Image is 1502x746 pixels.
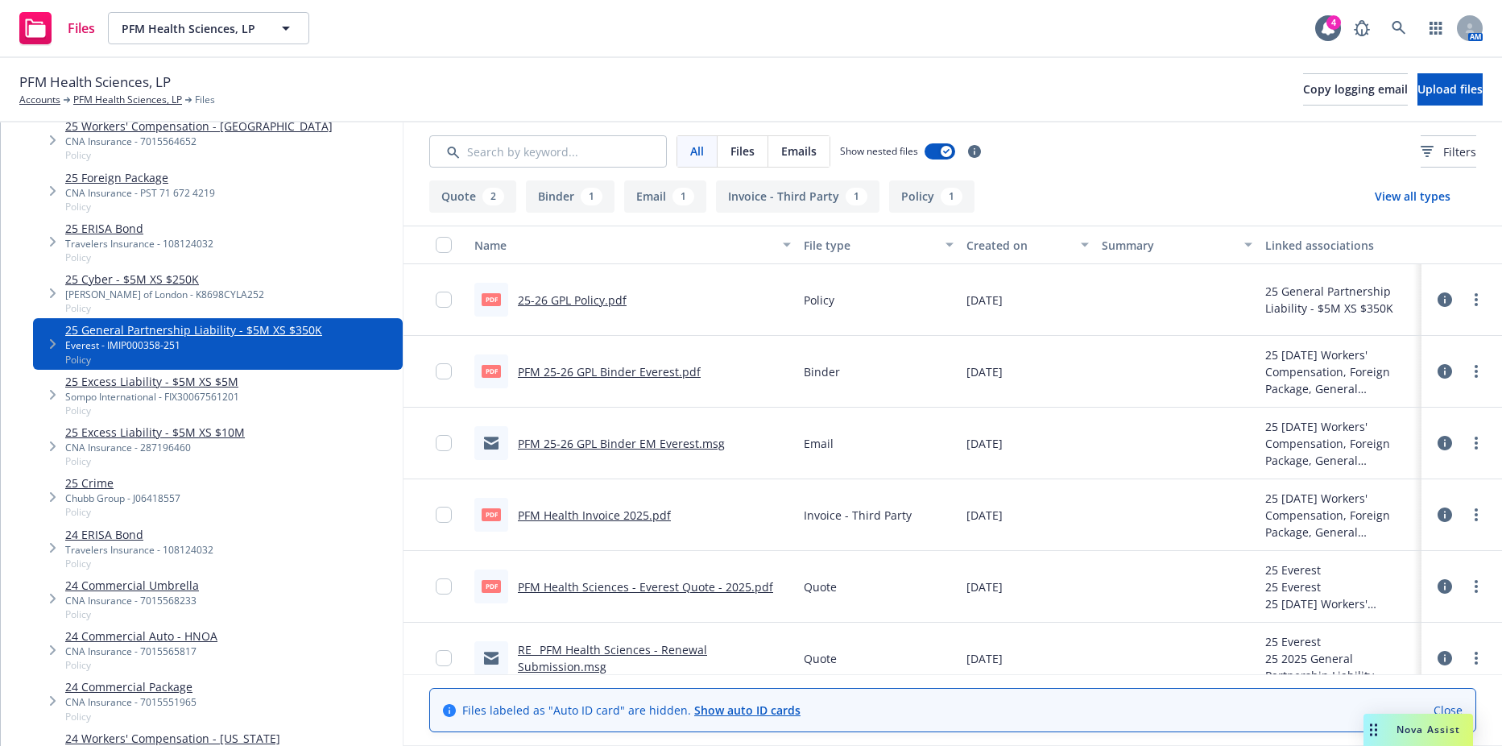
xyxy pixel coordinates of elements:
button: Summary [1095,226,1258,264]
span: [DATE] [966,650,1003,667]
a: 25-26 GPL Policy.pdf [518,292,627,308]
a: more [1467,362,1486,381]
span: [DATE] [966,363,1003,380]
a: 25 Cyber - $5M XS $250K [65,271,264,288]
div: CNA Insurance - 7015551965 [65,695,197,709]
a: 25 Excess Liability - $5M XS $5M [65,373,239,390]
div: 25 [DATE] Workers' Compensation, Foreign Package, General Partnership Liability, Cyber, Crime, Co... [1265,418,1415,469]
span: Show nested files [840,144,918,158]
a: 25 Workers' Compensation - [GEOGRAPHIC_DATA] [65,118,333,135]
a: PFM Health Sciences, LP [73,93,182,107]
a: 24 Commercial Auto - HNOA [65,628,217,644]
button: Policy [889,180,974,213]
a: more [1467,290,1486,309]
a: 24 Commercial Umbrella [65,577,199,594]
span: Invoice - Third Party [804,507,912,524]
div: Created on [966,237,1072,254]
div: Sompo International - FIX30067561201 [65,390,239,404]
span: Policy [65,658,217,672]
div: Drag to move [1363,714,1384,746]
a: 25 ERISA Bond [65,220,213,237]
span: Filters [1443,143,1476,160]
span: Policy [65,557,213,570]
span: Filters [1421,143,1476,160]
span: Email [804,435,834,452]
div: File type [804,237,936,254]
div: 25 Everest [1265,633,1415,650]
span: Files [195,93,215,107]
div: 4 [1326,15,1341,30]
div: Chubb Group - J06418557 [65,491,180,505]
input: Toggle Row Selected [436,507,452,523]
button: Created on [960,226,1096,264]
button: Invoice - Third Party [716,180,879,213]
span: Policy [65,710,197,723]
div: 25 2025 General Partnership Liability [1265,650,1415,684]
div: 25 General Partnership Liability - $5M XS $350K [1265,283,1415,317]
span: [DATE] [966,435,1003,452]
div: 1 [581,188,602,205]
a: PFM Health Invoice 2025.pdf [518,508,671,523]
span: Policy [65,505,180,519]
button: PFM Health Sciences, LP [108,12,309,44]
span: Quote [804,650,837,667]
a: more [1467,433,1486,453]
a: Files [13,6,101,51]
a: RE_ PFM Health Sciences - Renewal Submission.msg [518,642,707,674]
input: Toggle Row Selected [436,435,452,451]
div: Travelers Insurance - 108124032 [65,543,213,557]
input: Search by keyword... [429,135,667,168]
div: CNA Insurance - PST 71 672 4219 [65,186,215,200]
div: 25 [DATE] Workers' Compensation, Foreign Package, General Partnership Liability, Cyber, Crime, Co... [1265,490,1415,541]
div: 1 [672,188,694,205]
span: pdf [482,508,501,520]
div: 25 Everest [1265,578,1415,595]
div: CNA Insurance - 7015564652 [65,135,333,148]
a: 25 General Partnership Liability - $5M XS $350K [65,321,322,338]
button: File type [797,226,960,264]
a: Search [1383,12,1415,44]
span: [DATE] [966,578,1003,595]
span: Emails [781,143,817,160]
span: Copy logging email [1303,81,1408,97]
span: Policy [65,404,239,417]
a: more [1467,505,1486,524]
button: Upload files [1417,73,1483,106]
div: Summary [1102,237,1234,254]
span: Policy [65,607,199,621]
a: Close [1434,702,1463,719]
span: All [690,143,704,160]
input: Toggle Row Selected [436,292,452,308]
button: Copy logging email [1303,73,1408,106]
span: Policy [65,251,213,264]
a: Accounts [19,93,60,107]
a: PFM 25-26 GPL Binder EM Everest.msg [518,436,725,451]
input: Toggle Row Selected [436,650,452,666]
a: more [1467,649,1486,668]
div: Linked associations [1265,237,1415,254]
span: Policy [804,292,834,309]
div: 25 [DATE] Workers' Compensation, Foreign Package, General Partnership Liability, Cyber, Crime, Co... [1265,595,1415,612]
input: Select all [436,237,452,253]
div: CNA Insurance - 7015565817 [65,644,217,658]
div: 1 [846,188,867,205]
button: Quote [429,180,516,213]
button: Filters [1421,135,1476,168]
span: Policy [65,454,245,468]
div: Everest - IMIP000358-251 [65,338,322,352]
span: Files [730,143,755,160]
a: 25 Crime [65,475,180,491]
span: pdf [482,580,501,592]
button: View all types [1349,180,1476,213]
input: Toggle Row Selected [436,578,452,595]
span: PFM Health Sciences, LP [122,20,261,37]
div: [PERSON_NAME] of London - K8698CYLA252 [65,288,264,301]
a: PFM 25-26 GPL Binder Everest.pdf [518,364,701,379]
button: Linked associations [1259,226,1421,264]
span: Policy [65,353,322,367]
span: pdf [482,293,501,305]
span: Upload files [1417,81,1483,97]
input: Toggle Row Selected [436,363,452,379]
div: Travelers Insurance - 108124032 [65,237,213,251]
div: Name [474,237,773,254]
